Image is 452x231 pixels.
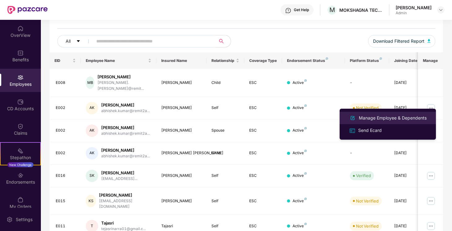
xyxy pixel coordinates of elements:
div: Verified [356,172,371,179]
div: [PERSON_NAME] [101,147,150,153]
div: [PERSON_NAME] [101,102,150,108]
div: Platform Status [350,58,384,63]
div: ESC [249,198,277,204]
div: Active [293,173,307,179]
th: Manage [418,52,443,69]
span: Download Filtered Report [373,38,424,45]
span: All [66,38,71,45]
div: Endorsement Status [287,58,340,63]
th: Joining Date [389,52,427,69]
div: [DATE] [394,80,422,86]
div: Spouse [211,128,239,133]
th: EID [50,52,81,69]
div: Self [211,198,239,204]
span: EID [54,58,72,63]
img: manageButton [426,103,436,113]
div: Self [211,173,239,179]
div: ESC [249,150,277,156]
div: [DATE] [394,173,422,179]
img: svg+xml;base64,PHN2ZyBpZD0iRW5kb3JzZW1lbnRzIiB4bWxucz0iaHR0cDovL3d3dy53My5vcmcvMjAwMC9zdmciIHdpZH... [17,172,24,178]
div: Self [211,223,239,229]
td: - [345,142,389,165]
div: Active [293,150,307,156]
img: svg+xml;base64,PHN2ZyBpZD0iSG9tZSIgeG1sbnM9Imh0dHA6Ly93d3cudzMub3JnLzIwMDAvc3ZnIiB3aWR0aD0iMjAiIG... [17,25,24,32]
div: [PERSON_NAME] [161,105,202,111]
img: New Pazcare Logo [7,6,48,14]
div: [PERSON_NAME].[PERSON_NAME]@remit... [98,80,151,92]
div: [PERSON_NAME] [161,80,202,86]
div: Tajasri [101,220,146,226]
div: ESC [249,80,277,86]
div: [PERSON_NAME] [396,5,432,11]
img: svg+xml;base64,PHN2ZyB4bWxucz0iaHR0cDovL3d3dy53My5vcmcvMjAwMC9zdmciIHdpZHRoPSI4IiBoZWlnaHQ9IjgiIH... [304,198,307,200]
div: AK [86,124,98,137]
div: Active [293,105,307,111]
img: svg+xml;base64,PHN2ZyBpZD0iU2V0dGluZy0yMHgyMCIgeG1sbnM9Imh0dHA6Ly93d3cudzMub3JnLzIwMDAvc3ZnIiB3aW... [7,216,13,223]
img: svg+xml;base64,PHN2ZyB4bWxucz0iaHR0cDovL3d3dy53My5vcmcvMjAwMC9zdmciIHdpZHRoPSI4IiBoZWlnaHQ9IjgiIH... [304,79,307,82]
div: Get Help [294,7,309,12]
img: svg+xml;base64,PHN2ZyB4bWxucz0iaHR0cDovL3d3dy53My5vcmcvMjAwMC9zdmciIHdpZHRoPSI4IiBoZWlnaHQ9IjgiIH... [304,172,307,175]
div: ESC [249,105,277,111]
img: svg+xml;base64,PHN2ZyB4bWxucz0iaHR0cDovL3d3dy53My5vcmcvMjAwMC9zdmciIHdpZHRoPSI4IiBoZWlnaHQ9IjgiIH... [304,150,307,152]
div: Child [211,80,239,86]
img: svg+xml;base64,PHN2ZyBpZD0iTXlfT3JkZXJzIiBkYXRhLW5hbWU9Ik15IE9yZGVycyIgeG1sbnM9Imh0dHA6Ly93d3cudz... [17,197,24,203]
div: [PERSON_NAME] [PERSON_NAME] [161,150,202,156]
img: svg+xml;base64,PHN2ZyB4bWxucz0iaHR0cDovL3d3dy53My5vcmcvMjAwMC9zdmciIHhtbG5zOnhsaW5rPSJodHRwOi8vd3... [349,114,356,122]
div: Self [211,105,239,111]
div: Manage Employee & Dependents [358,115,428,121]
div: [EMAIL_ADDRESS][DOMAIN_NAME] [99,198,151,210]
img: svg+xml;base64,PHN2ZyB4bWxucz0iaHR0cDovL3d3dy53My5vcmcvMjAwMC9zdmciIHdpZHRoPSI4IiBoZWlnaHQ9IjgiIH... [304,223,307,225]
div: abhishek.kumar@remit2a... [101,108,150,114]
div: E002 [56,150,76,156]
img: svg+xml;base64,PHN2ZyB4bWxucz0iaHR0cDovL3d3dy53My5vcmcvMjAwMC9zdmciIHdpZHRoPSI4IiBoZWlnaHQ9IjgiIH... [304,127,307,129]
div: [PERSON_NAME] [161,128,202,133]
button: Allcaret-down [57,35,95,47]
div: ESC [249,128,277,133]
img: svg+xml;base64,PHN2ZyBpZD0iQ0RfQWNjb3VudHMiIGRhdGEtbmFtZT0iQ0QgQWNjb3VudHMiIHhtbG5zPSJodHRwOi8vd3... [17,99,24,105]
div: Tajasri [161,223,202,229]
div: [DATE] [394,198,422,204]
div: [DATE] [394,105,422,111]
th: Relationship [206,52,244,69]
img: svg+xml;base64,PHN2ZyB4bWxucz0iaHR0cDovL3d3dy53My5vcmcvMjAwMC9zdmciIHdpZHRoPSI4IiBoZWlnaHQ9IjgiIH... [304,104,307,107]
div: E002 [56,105,76,111]
div: [PERSON_NAME] [98,74,151,80]
img: svg+xml;base64,PHN2ZyBpZD0iQ2xhaW0iIHhtbG5zPSJodHRwOi8vd3d3LnczLm9yZy8yMDAwL3N2ZyIgd2lkdGg9IjIwIi... [17,123,24,129]
div: MB [86,76,94,89]
div: [PERSON_NAME] [101,125,150,131]
img: svg+xml;base64,PHN2ZyB4bWxucz0iaHR0cDovL3d3dy53My5vcmcvMjAwMC9zdmciIHdpZHRoPSI4IiBoZWlnaHQ9IjgiIH... [380,57,382,60]
div: [PERSON_NAME] [99,192,151,198]
img: svg+xml;base64,PHN2ZyB4bWxucz0iaHR0cDovL3d3dy53My5vcmcvMjAwMC9zdmciIHhtbG5zOnhsaW5rPSJodHRwOi8vd3... [428,39,431,43]
button: search [215,35,231,47]
span: Employee Name [86,58,147,63]
div: KS [86,195,96,207]
div: Stepathon [1,155,40,161]
div: [DATE] [394,223,422,229]
div: E016 [56,173,76,179]
div: ESC [249,223,277,229]
div: [EMAIL_ADDRESS]... [101,176,137,182]
img: svg+xml;base64,PHN2ZyBpZD0iQmVuZWZpdHMiIHhtbG5zPSJodHRwOi8vd3d3LnczLm9yZy8yMDAwL3N2ZyIgd2lkdGg9Ij... [17,50,24,56]
img: manageButton [426,196,436,206]
div: [PERSON_NAME] [161,198,202,204]
span: caret-down [76,39,80,44]
img: svg+xml;base64,PHN2ZyB4bWxucz0iaHR0cDovL3d3dy53My5vcmcvMjAwMC9zdmciIHdpZHRoPSI4IiBoZWlnaHQ9IjgiIH... [326,57,328,60]
div: abhishek.kumar@remit2a... [101,131,150,137]
div: Active [293,128,307,133]
img: manageButton [426,221,436,231]
img: svg+xml;base64,PHN2ZyB4bWxucz0iaHR0cDovL3d3dy53My5vcmcvMjAwMC9zdmciIHdpZHRoPSIxNiIgaGVpZ2h0PSIxNi... [349,127,356,134]
div: Child [211,150,239,156]
img: svg+xml;base64,PHN2ZyBpZD0iRW1wbG95ZWVzIiB4bWxucz0iaHR0cDovL3d3dy53My5vcmcvMjAwMC9zdmciIHdpZHRoPS... [17,74,24,81]
button: Download Filtered Report [368,35,436,47]
div: E008 [56,80,76,86]
div: Settings [14,216,34,223]
img: manageButton [426,171,436,181]
div: Active [293,198,307,204]
td: - [345,69,389,97]
span: M [329,6,335,14]
div: E011 [56,223,76,229]
div: abhishek.kumar@remit2a... [101,153,150,159]
th: Coverage Type [244,52,282,69]
div: E015 [56,198,76,204]
div: New Challenge [7,162,33,167]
